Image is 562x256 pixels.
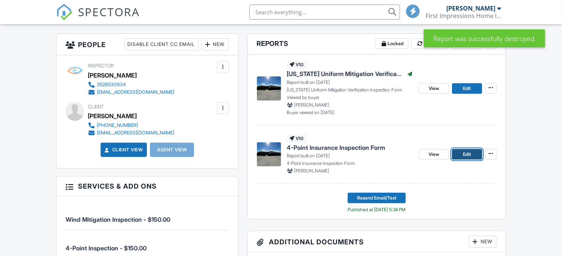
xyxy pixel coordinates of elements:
span: 4-Point Inspection - $150.00 [66,244,147,252]
a: 3526530934 [88,81,174,88]
span: Wind Mitigation Inspection - $150.00 [66,216,170,223]
a: Client View [103,146,143,154]
div: [EMAIL_ADDRESS][DOMAIN_NAME] [97,130,174,136]
a: [EMAIL_ADDRESS][DOMAIN_NAME] [88,88,174,96]
div: New [202,38,229,50]
img: The Best Home Inspection Software - Spectora [56,4,73,20]
div: 3526530934 [97,82,126,88]
div: [PHONE_NUMBER] [97,122,138,128]
span: Client [88,104,104,110]
div: New [469,236,496,248]
input: Search everything... [249,5,400,20]
div: Report was successfully destroyed. [424,29,545,47]
li: Service: Wind Mitigation Inspection [66,202,229,230]
div: [PERSON_NAME] [88,110,137,122]
div: [PERSON_NAME] [446,5,495,12]
a: SPECTORA [56,10,140,26]
div: [PERSON_NAME] [88,70,137,81]
h3: Services & Add ons [57,177,238,196]
div: Disable Client CC Email [124,38,199,50]
a: [EMAIL_ADDRESS][DOMAIN_NAME] [88,129,174,137]
div: [EMAIL_ADDRESS][DOMAIN_NAME] [97,89,174,95]
span: Inspector [88,63,114,69]
span: SPECTORA [78,4,140,20]
h3: People [57,34,238,55]
div: First Impressions Home Inspections, LLC [426,12,501,20]
a: [PHONE_NUMBER] [88,122,174,129]
h3: Additional Documents [248,231,505,253]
